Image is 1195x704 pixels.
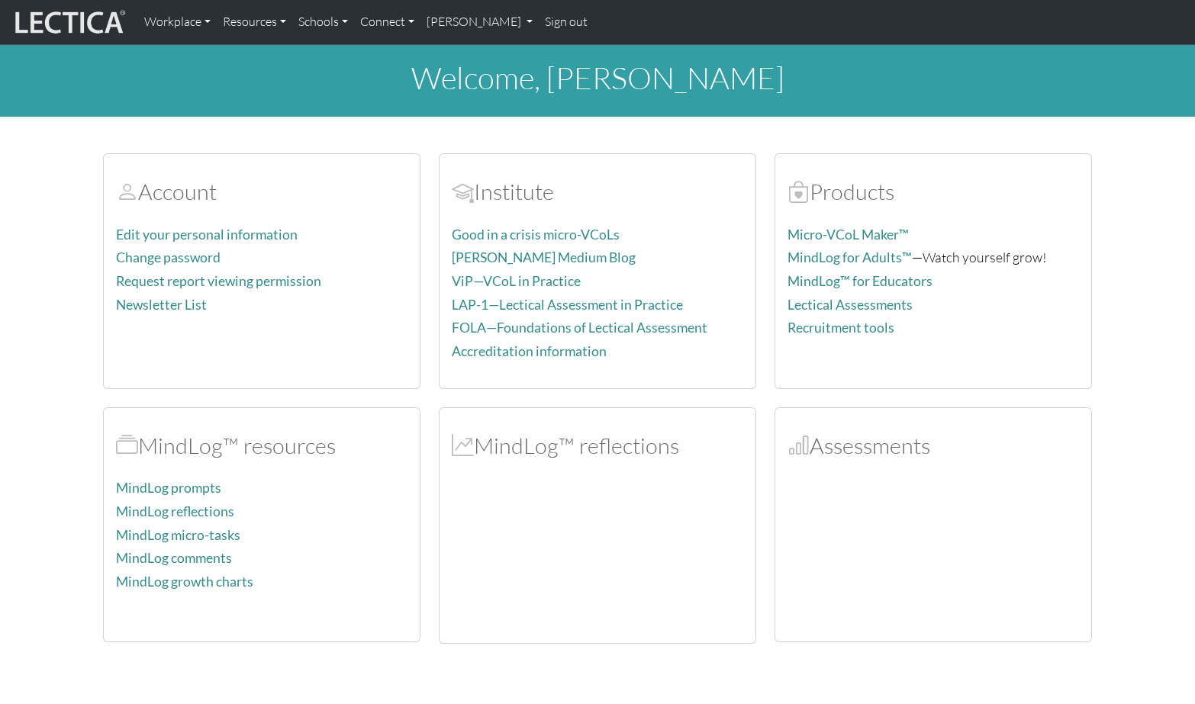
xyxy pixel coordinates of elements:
[788,273,932,289] a: MindLog™ for Educators
[420,6,539,38] a: [PERSON_NAME]
[452,297,683,313] a: LAP-1—Lectical Assessment in Practice
[452,320,707,336] a: FOLA—Foundations of Lectical Assessment
[116,178,138,205] span: Account
[452,178,474,205] span: Account
[788,297,913,313] a: Lectical Assessments
[788,249,912,265] a: MindLog for Adults™
[116,480,221,496] a: MindLog prompts
[788,432,1079,459] h2: Assessments
[292,6,354,38] a: Schools
[788,320,894,336] a: Recruitment tools
[116,527,240,543] a: MindLog micro-tasks
[116,432,138,459] span: MindLog™ resources
[11,8,126,37] img: lecticalive
[452,432,474,459] span: MindLog
[116,550,232,566] a: MindLog comments
[452,432,743,459] h2: MindLog™ reflections
[539,6,594,38] a: Sign out
[788,246,1079,268] p: —Watch yourself grow!
[452,343,607,359] a: Accreditation information
[116,249,221,265] a: Change password
[788,227,909,243] a: Micro-VCoL Maker™
[138,6,217,38] a: Workplace
[788,178,1079,205] h2: Products
[217,6,292,38] a: Resources
[116,273,321,289] a: Request report viewing permission
[116,227,298,243] a: Edit your personal information
[116,432,407,459] h2: MindLog™ resources
[116,503,234,519] a: MindLog reflections
[452,227,620,243] a: Good in a crisis micro-VCoLs
[452,178,743,205] h2: Institute
[116,297,207,313] a: Newsletter List
[788,178,810,205] span: Products
[788,432,810,459] span: Assessments
[452,249,636,265] a: [PERSON_NAME] Medium Blog
[116,178,407,205] h2: Account
[452,273,581,289] a: ViP—VCoL in Practice
[116,574,253,590] a: MindLog growth charts
[354,6,420,38] a: Connect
